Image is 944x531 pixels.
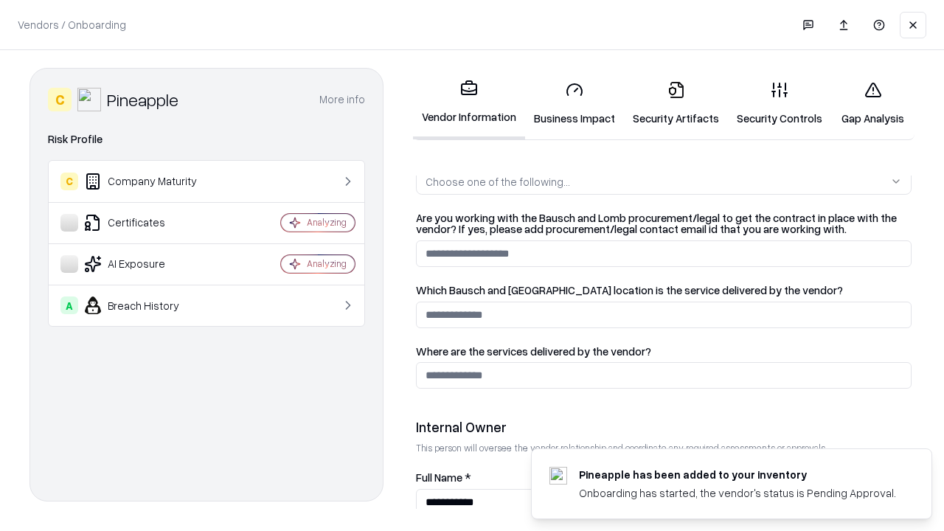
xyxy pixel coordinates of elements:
label: Where are the services delivered by the vendor? [416,346,912,357]
p: This person will oversee the vendor relationship and coordinate any required assessments or appro... [416,442,912,454]
div: C [48,88,72,111]
img: Pineapple [77,88,101,111]
div: A [60,296,78,314]
a: Security Artifacts [624,69,728,138]
label: Which Bausch and [GEOGRAPHIC_DATA] location is the service delivered by the vendor? [416,285,912,296]
div: Analyzing [307,257,347,270]
div: Certificates [60,214,237,232]
div: C [60,173,78,190]
div: AI Exposure [60,255,237,273]
div: Analyzing [307,216,347,229]
div: Internal Owner [416,418,912,436]
div: Pineapple has been added to your inventory [579,467,896,482]
p: Vendors / Onboarding [18,17,126,32]
div: Choose one of the following... [426,174,570,190]
img: pineappleenergy.com [549,467,567,485]
button: More info [319,86,365,113]
div: Onboarding has started, the vendor's status is Pending Approval. [579,485,896,501]
label: Full Name * [416,472,912,483]
a: Security Controls [728,69,831,138]
label: Are you working with the Bausch and Lomb procurement/legal to get the contract in place with the ... [416,212,912,235]
button: Choose one of the following... [416,168,912,195]
div: Breach History [60,296,237,314]
a: Business Impact [525,69,624,138]
div: Company Maturity [60,173,237,190]
div: Pineapple [107,88,178,111]
a: Gap Analysis [831,69,914,138]
div: Risk Profile [48,131,365,148]
a: Vendor Information [413,68,525,139]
